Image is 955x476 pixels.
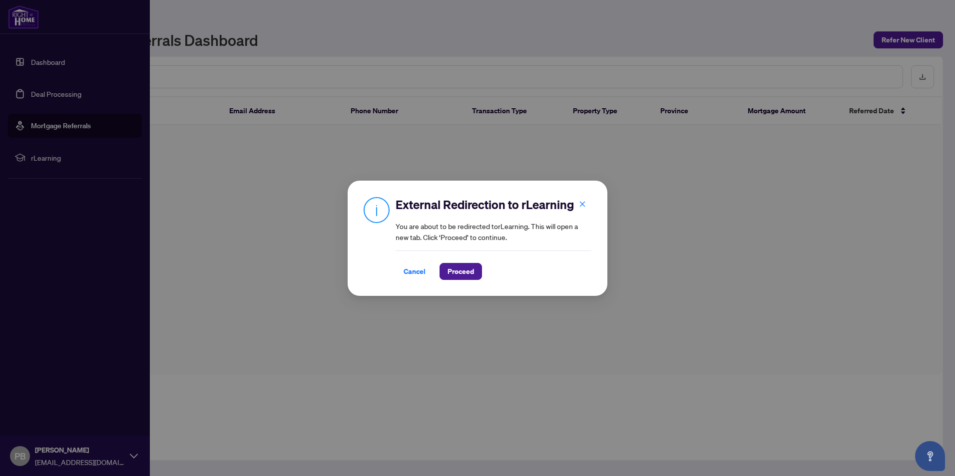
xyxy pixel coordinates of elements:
[915,441,945,471] button: Open asap
[396,197,591,280] div: You are about to be redirected to rLearning . This will open a new tab. Click ‘Proceed’ to continue.
[404,263,426,279] span: Cancel
[364,197,390,223] img: Info Icon
[448,263,474,279] span: Proceed
[579,200,586,207] span: close
[396,197,591,213] h2: External Redirection to rLearning
[440,263,482,280] button: Proceed
[396,263,434,280] button: Cancel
